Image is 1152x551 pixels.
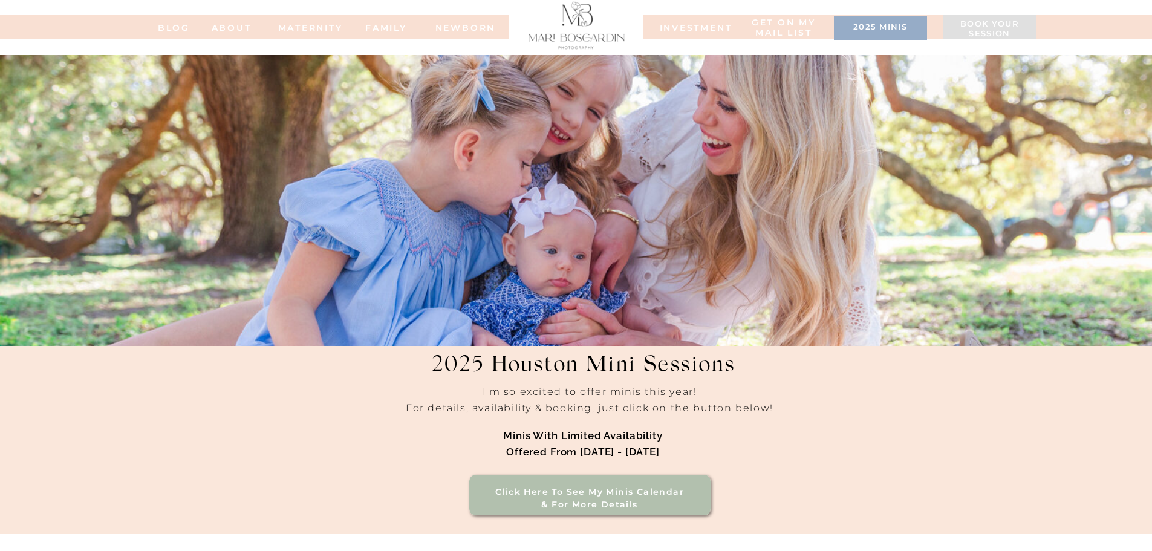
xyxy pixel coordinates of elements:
a: NEWBORN [431,23,500,31]
a: BLOG [150,23,198,31]
h1: Minis with limited availability offered from [DATE] - [DATE] [415,428,752,461]
a: Get on my MAIL list [750,18,818,39]
a: MATERNITY [278,23,327,31]
a: INVESTMENT [660,23,720,31]
h1: 2025 Houston Mini Sessions [397,353,770,393]
a: 2025 minis [840,22,921,34]
h2: I'm so excited to offer minis this year! For details, availability & booking, just click on the b... [295,383,885,440]
a: FAMILy [362,23,411,31]
a: Click here to see my minis calendar& for more details [487,486,693,512]
a: Book your session [949,19,1030,40]
a: ABOUT [198,23,265,31]
h3: Click here to see my minis calendar & for more details [487,486,693,512]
